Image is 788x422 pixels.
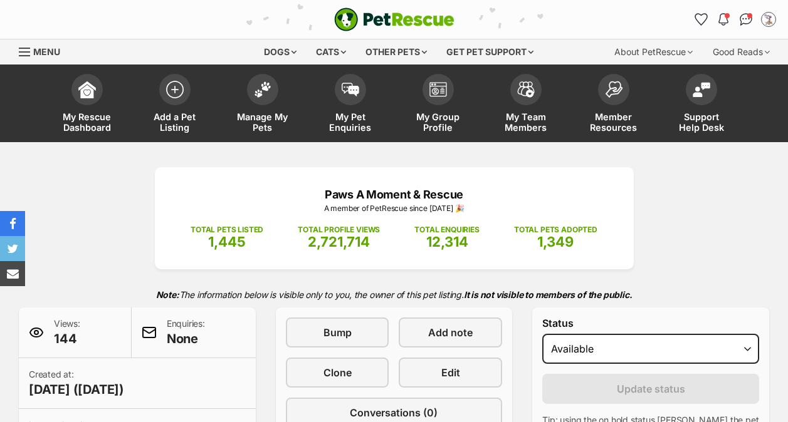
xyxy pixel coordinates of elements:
img: help-desk-icon-fdf02630f3aa405de69fd3d07c3f3aa587a6932b1a1747fa1d2bba05be0121f9.svg [693,82,710,97]
ul: Account quick links [691,9,779,29]
p: TOTAL PROFILE VIEWS [298,224,380,235]
img: group-profile-icon-3fa3cf56718a62981997c0bc7e787c4b2cf8bcc04b72c1350f741eb67cf2f40e.svg [429,82,447,97]
span: Add note [428,325,473,340]
p: TOTAL PETS ADOPTED [514,224,597,235]
span: Conversations (0) [350,405,438,420]
p: A member of PetRescue since [DATE] 🎉 [174,203,615,214]
div: Other pets [357,39,436,64]
a: My Team Members [482,68,570,142]
p: Paws A Moment & Rescue [174,186,615,203]
span: Bump [323,325,352,340]
label: Status [542,317,759,329]
a: Manage My Pets [219,68,307,142]
button: Notifications [713,9,733,29]
span: 2,721,714 [308,234,370,250]
a: Favourites [691,9,711,29]
span: Update status [617,381,685,396]
div: Cats [307,39,355,64]
a: Edit [399,358,502,388]
span: 1,349 [537,234,574,250]
img: member-resources-icon-8e73f808a243e03378d46382f2149f9095a855e16c252ad45f914b54edf8863c.svg [605,81,623,98]
img: add-pet-listing-icon-0afa8454b4691262ce3f59096e99ab1cd57d4a30225e0717b998d2c9b9846f56.svg [166,81,184,98]
span: 144 [54,330,80,347]
a: Add note [399,317,502,347]
a: PetRescue [334,8,454,31]
span: My Team Members [498,111,554,133]
p: The information below is visible only to you, the owner of this pet listing. [19,282,769,307]
p: TOTAL PETS LISTED [191,224,263,235]
img: manage-my-pets-icon-02211641906a0b7f246fdf0571729dbe1e7629f14944591b6c1af311fb30b64b.svg [254,81,271,98]
div: About PetRescue [606,39,701,64]
span: My Rescue Dashboard [59,111,115,133]
img: chat-41dd97257d64d25036548639549fe6c8038ab92f7586957e7f3b1b290dea8141.svg [740,13,753,26]
p: TOTAL ENQUIRIES [414,224,479,235]
span: None [167,330,205,347]
a: Conversations [736,9,756,29]
span: 1,445 [208,234,246,250]
img: notifications-46538b983faf8c2785f20acdc204bb7945ddae34d4c08c2a6579f10ce5e182be.svg [718,13,728,26]
button: My account [759,9,779,29]
span: My Pet Enquiries [322,111,379,133]
a: My Group Profile [394,68,482,142]
img: logo-e224e6f780fb5917bec1dbf3a21bbac754714ae5b6737aabdf751b685950b380.svg [334,8,454,31]
a: Bump [286,317,389,347]
strong: Note: [156,289,179,300]
a: Menu [19,39,69,62]
img: Vanessa Irvine profile pic [762,13,775,26]
a: My Rescue Dashboard [43,68,131,142]
div: Good Reads [704,39,779,64]
a: Member Resources [570,68,658,142]
a: Support Help Desk [658,68,745,142]
span: Edit [441,365,460,380]
span: Add a Pet Listing [147,111,203,133]
img: pet-enquiries-icon-7e3ad2cf08bfb03b45e93fb7055b45f3efa6380592205ae92323e6603595dc1f.svg [342,83,359,96]
img: dashboard-icon-eb2f2d2d3e046f16d808141f083e7271f6b2e854fb5c12c21221c1fb7104beca.svg [78,81,96,98]
span: Clone [323,365,352,380]
button: Update status [542,374,759,404]
a: Clone [286,358,389,388]
div: Dogs [255,39,305,64]
span: Member Resources [586,111,642,133]
span: Menu [33,46,60,57]
span: [DATE] ([DATE]) [29,381,124,398]
p: Enquiries: [167,317,205,347]
span: 12,314 [426,234,468,250]
a: My Pet Enquiries [307,68,394,142]
p: Views: [54,317,80,347]
span: My Group Profile [410,111,466,133]
strong: It is not visible to members of the public. [464,289,633,300]
img: team-members-icon-5396bd8760b3fe7c0b43da4ab00e1e3bb1a5d9ba89233759b79545d2d3fc5d0d.svg [517,81,535,98]
p: Created at: [29,368,124,398]
div: Get pet support [438,39,542,64]
span: Manage My Pets [234,111,291,133]
span: Support Help Desk [673,111,730,133]
a: Add a Pet Listing [131,68,219,142]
